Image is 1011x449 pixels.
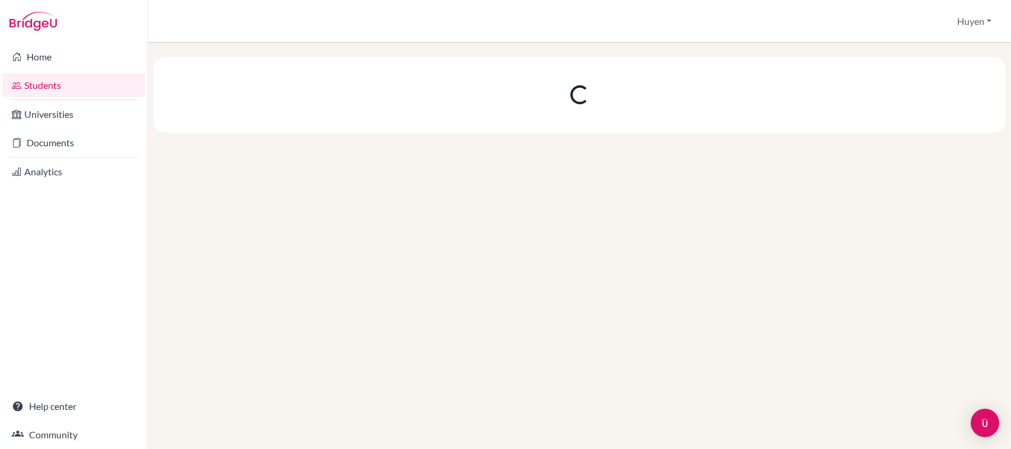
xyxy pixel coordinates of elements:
a: Documents [2,131,145,155]
a: Universities [2,102,145,126]
a: Help center [2,395,145,418]
div: Open Intercom Messenger [971,409,999,437]
img: Bridge-U [9,12,57,31]
button: Huyen [952,10,997,33]
a: Students [2,73,145,97]
a: Home [2,45,145,69]
a: Community [2,423,145,447]
a: Analytics [2,160,145,184]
